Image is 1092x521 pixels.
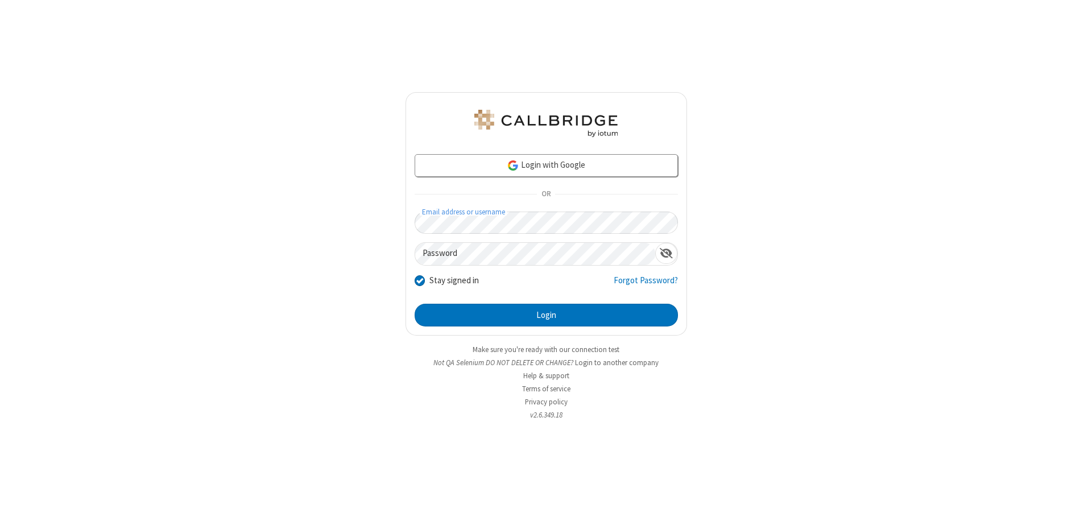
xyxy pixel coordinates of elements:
input: Email address or username [415,212,678,234]
a: Help & support [523,371,569,381]
a: Login with Google [415,154,678,177]
li: v2.6.349.18 [406,410,687,420]
label: Stay signed in [429,274,479,287]
a: Forgot Password? [614,274,678,296]
a: Privacy policy [525,397,568,407]
a: Make sure you're ready with our connection test [473,345,619,354]
li: Not QA Selenium DO NOT DELETE OR CHANGE? [406,357,687,368]
button: Login [415,304,678,326]
span: OR [537,187,555,202]
img: QA Selenium DO NOT DELETE OR CHANGE [472,110,620,137]
iframe: Chat [1064,491,1083,513]
button: Login to another company [575,357,659,368]
div: Show password [655,243,677,264]
img: google-icon.png [507,159,519,172]
input: Password [415,243,655,265]
a: Terms of service [522,384,570,394]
